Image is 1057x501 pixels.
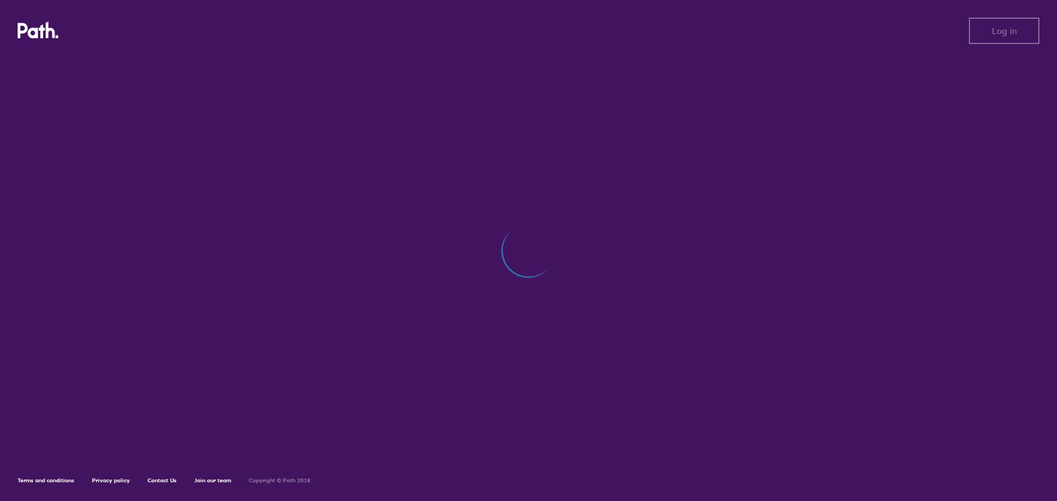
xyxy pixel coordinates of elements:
a: Join our team [194,477,231,484]
a: Contact Us [148,477,177,484]
h6: Copyright © Path 2018 [249,477,310,484]
a: Privacy policy [92,477,130,484]
span: Log in [992,26,1017,36]
button: Log in [969,18,1039,44]
a: Terms and conditions [18,477,74,484]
